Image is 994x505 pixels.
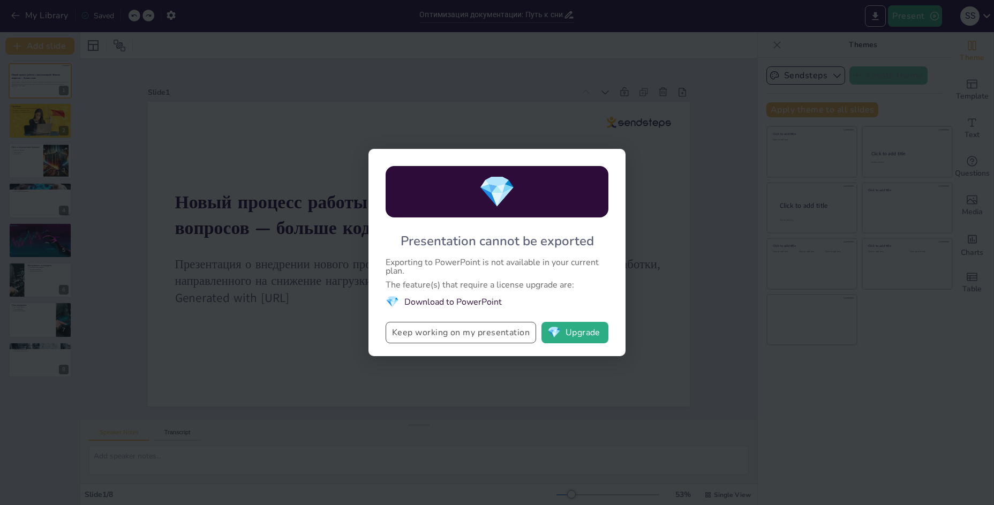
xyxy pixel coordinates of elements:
span: diamond [547,327,561,338]
div: Exporting to PowerPoint is not available in your current plan. [386,258,608,275]
span: diamond [386,295,399,309]
button: diamondUpgrade [541,322,608,343]
li: Download to PowerPoint [386,295,608,309]
div: The feature(s) that require a license upgrade are: [386,281,608,289]
span: diamond [478,171,516,213]
div: Presentation cannot be exported [401,232,594,250]
button: Keep working on my presentation [386,322,536,343]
